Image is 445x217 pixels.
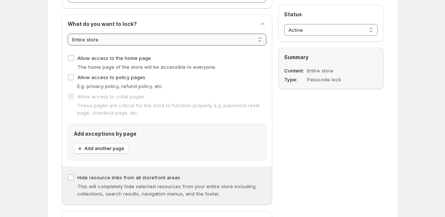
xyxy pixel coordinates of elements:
dd: Passcode lock [307,76,358,83]
h2: What do you want to lock? [68,20,137,28]
dt: Type: [284,76,306,83]
span: Allow access to critial pages [77,94,144,99]
span: E.g. privacy policy, refund policy, etc. [77,83,163,89]
button: Add another page [74,143,129,154]
h2: Add exceptions by page [74,130,260,138]
span: Add another page [84,146,124,152]
span: Allow access to policy pages [77,74,145,80]
dd: Entire store [307,67,358,74]
h2: Status [284,11,378,18]
span: The home page of the store will be accessible to everyone. [77,64,216,70]
dt: Content: [284,67,306,74]
h2: Summary [284,54,378,61]
span: Hide resource links from all storefront areas [77,174,180,180]
span: These pages are critical for the store to function properly. E.g. password reset page, checkout p... [77,102,260,116]
span: Allow access to the home page [77,55,151,61]
span: This will completely hide selected resources from your entire store including collections, search... [77,183,256,197]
